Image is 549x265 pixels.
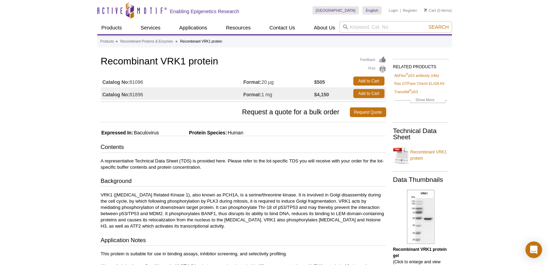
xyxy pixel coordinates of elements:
[101,75,243,87] td: 81096
[362,6,382,15] a: English
[101,236,386,246] h3: Application Notes
[160,130,227,135] span: Protein Species:
[360,65,386,73] a: Print
[101,177,386,187] h3: Background
[393,177,449,183] h2: Data Thumbnails
[395,72,439,79] a: AbFlex®p53 antibody (rAb)
[339,21,452,33] input: Keyword, Cat. No.
[175,21,211,34] a: Applications
[360,56,386,64] a: Feedback
[353,89,384,98] a: Add to Cart
[350,107,386,117] a: Request Quote
[101,143,386,153] h3: Contents
[265,21,299,34] a: Contact Us
[180,39,222,43] li: Recombinant VRK1 protein
[136,21,165,34] a: Services
[406,72,408,76] sup: ®
[101,107,350,117] span: Request a quote for a bulk order
[393,145,449,166] a: Recombinant VRK1 protein
[97,21,126,34] a: Products
[393,128,449,140] h2: Technical Data Sheet
[243,87,315,100] td: 1 mg
[428,24,449,30] span: Search
[101,158,386,170] p: A representative Technical Data Sheet (TDS) is provided here. Please refer to the lot-specific TD...
[227,130,243,135] span: Human
[353,77,384,86] a: Add to Cart
[101,192,386,229] p: VRK1 ([MEDICAL_DATA] Related Kinase 1), also known as PCH1A, is a serine/threonine kinase. It is ...
[176,39,178,43] li: »
[103,91,130,98] strong: Catalog No:
[133,130,159,135] span: Baculovirus
[116,39,118,43] li: »
[103,79,130,85] strong: Catalog No:
[312,6,359,15] a: [GEOGRAPHIC_DATA]
[393,59,449,71] h2: RELATED PRODUCTS
[243,75,315,87] td: 20 µg
[424,6,452,15] li: (0 items)
[395,80,445,87] a: Ras GTPase Chemi ELISA Kit
[395,89,418,95] a: TransAM®p53
[120,38,173,45] a: Recombinant Proteins & Enzymes
[243,91,262,98] strong: Format:
[314,79,325,85] strong: $505
[222,21,255,34] a: Resources
[314,91,329,98] strong: $4,150
[310,21,339,34] a: About Us
[393,247,447,258] b: Recombinant VRK1 protein gel
[170,8,239,15] h2: Enabling Epigenetics Research
[100,38,114,45] a: Products
[525,241,542,258] div: Open Intercom Messenger
[409,89,412,92] sup: ®
[426,24,451,30] button: Search
[424,8,436,13] a: Cart
[424,8,427,12] img: Your Cart
[243,79,262,85] strong: Format:
[101,56,386,68] h1: Recombinant VRK1 protein
[101,130,133,135] span: Expressed In:
[407,190,434,244] img: Recombinant VRK1 protein gel
[395,97,447,105] a: Show More
[389,8,398,13] a: Login
[101,87,243,100] td: 81896
[400,6,401,15] li: |
[403,8,417,13] a: Register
